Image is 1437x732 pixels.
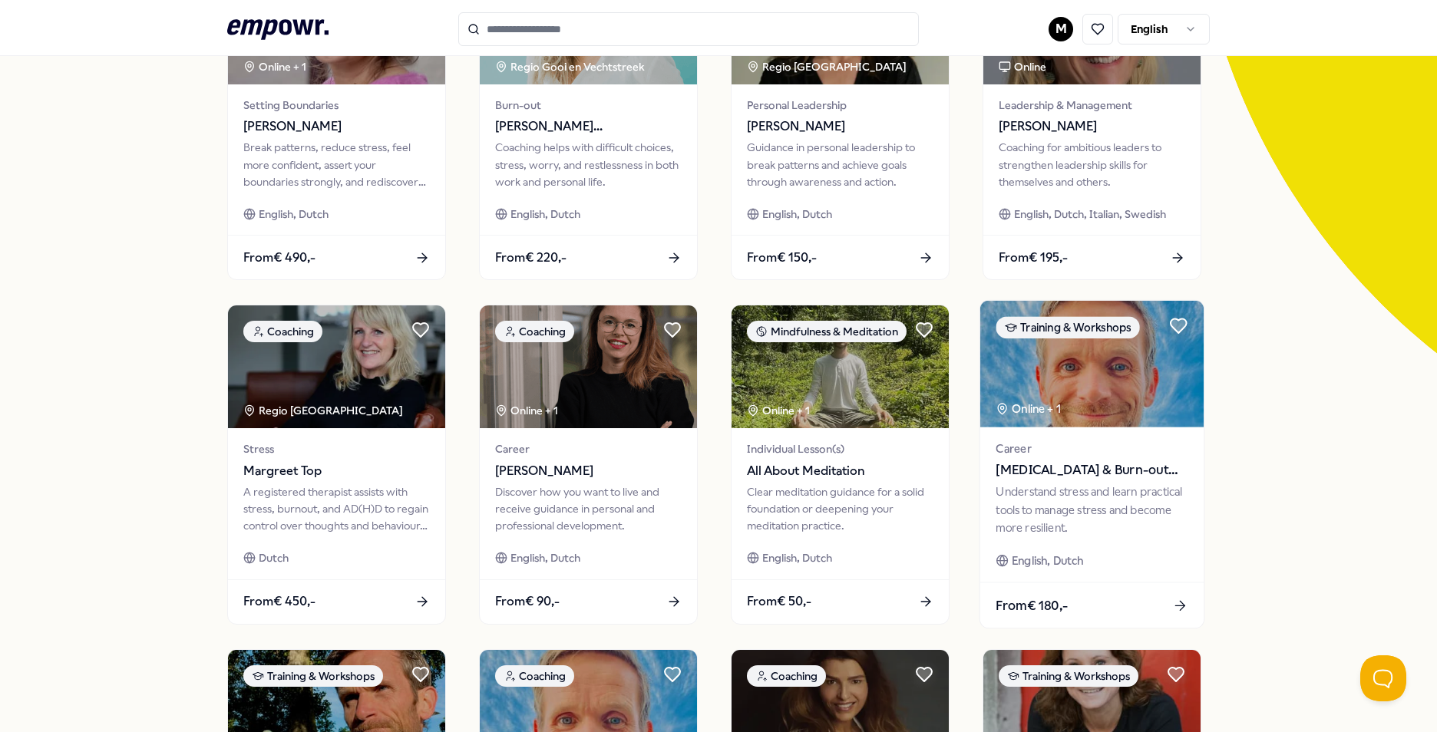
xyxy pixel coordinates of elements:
span: English, Dutch [259,206,329,223]
div: Training & Workshops [243,665,383,687]
span: [MEDICAL_DATA] & Burn-out Preventie [996,460,1188,480]
div: Coaching helps with difficult choices, stress, worry, and restlessness in both work and personal ... [495,139,682,190]
div: Online + 1 [243,58,306,75]
a: package imageTraining & WorkshopsOnline + 1Career[MEDICAL_DATA] & Burn-out PreventieUnderstand st... [979,300,1205,629]
div: Online + 1 [495,402,558,419]
span: Leadership & Management [999,97,1185,114]
a: package imageCoachingOnline + 1Career[PERSON_NAME]Discover how you want to live and receive guida... [479,305,698,624]
span: All About Meditation [747,461,933,481]
div: Coaching [747,665,826,687]
img: package image [228,305,445,428]
span: Individual Lesson(s) [747,440,933,457]
div: Coaching [495,665,574,687]
span: English, Dutch [762,549,832,566]
div: Coaching [243,321,322,342]
span: [PERSON_NAME] [243,117,430,137]
span: Career [996,440,1188,457]
span: Career [495,440,682,457]
div: Regio [GEOGRAPHIC_DATA] [243,402,405,419]
span: English, Dutch [510,206,580,223]
span: [PERSON_NAME] [747,117,933,137]
span: English, Dutch [510,549,580,566]
div: Training & Workshops [996,317,1139,339]
div: Online [999,58,1046,75]
span: Personal Leadership [747,97,933,114]
a: package imageMindfulness & MeditationOnline + 1Individual Lesson(s)All About MeditationClear medi... [731,305,950,624]
span: [PERSON_NAME][GEOGRAPHIC_DATA] [495,117,682,137]
div: Coaching for ambitious leaders to strengthen leadership skills for themselves and others. [999,139,1185,190]
div: Online + 1 [747,402,810,419]
span: Dutch [259,549,289,566]
span: Margreet Top [243,461,430,481]
span: From € 90,- [495,592,560,612]
span: From € 220,- [495,248,567,268]
span: English, Dutch, Italian, Swedish [1014,206,1166,223]
iframe: Help Scout Beacon - Open [1360,655,1406,701]
span: From € 450,- [243,592,315,612]
span: English, Dutch [762,206,832,223]
span: [PERSON_NAME] [495,461,682,481]
a: package imageCoachingRegio [GEOGRAPHIC_DATA] StressMargreet TopA registered therapist assists wit... [227,305,446,624]
img: package image [980,301,1204,427]
span: From € 195,- [999,248,1068,268]
span: Burn-out [495,97,682,114]
span: From € 180,- [996,595,1068,615]
input: Search for products, categories or subcategories [458,12,919,46]
div: Mindfulness & Meditation [747,321,907,342]
div: Discover how you want to live and receive guidance in personal and professional development. [495,483,682,535]
span: Setting Boundaries [243,97,430,114]
img: package image [732,305,949,428]
div: Understand stress and learn practical tools to manage stress and become more resilient. [996,483,1188,536]
div: Break patterns, reduce stress, feel more confident, assert your boundaries strongly, and rediscov... [243,139,430,190]
span: English, Dutch [1012,552,1084,570]
div: Training & Workshops [999,665,1138,687]
div: Online + 1 [996,401,1060,418]
div: Regio [GEOGRAPHIC_DATA] [747,58,909,75]
button: M [1049,17,1073,41]
div: Guidance in personal leadership to break patterns and achieve goals through awareness and action. [747,139,933,190]
img: package image [480,305,697,428]
div: Regio Gooi en Vechtstreek [495,58,646,75]
span: From € 50,- [747,592,811,612]
span: [PERSON_NAME] [999,117,1185,137]
span: Stress [243,440,430,457]
span: From € 150,- [747,248,817,268]
div: Coaching [495,321,574,342]
div: Clear meditation guidance for a solid foundation or deepening your meditation practice. [747,483,933,535]
span: From € 490,- [243,248,315,268]
div: A registered therapist assists with stress, burnout, and AD(H)D to regain control over thoughts a... [243,483,430,535]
